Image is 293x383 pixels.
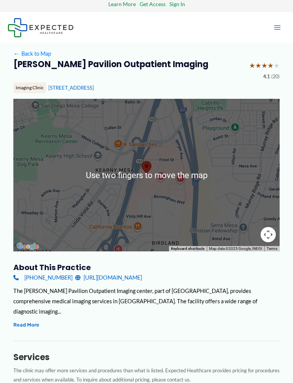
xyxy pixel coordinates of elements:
span: ← [13,50,20,57]
img: Google [15,241,40,251]
a: [STREET_ADDRESS] [48,85,94,91]
h2: [PERSON_NAME] Pavilion Outpatient Imaging [13,59,244,70]
h3: Services [13,352,280,363]
a: [URL][DOMAIN_NAME] [75,272,142,283]
span: Map data ©2025 Google, INEGI [209,246,262,251]
span: ★ [274,59,280,72]
img: Expected Healthcare Logo - side, dark font, small [8,18,74,37]
span: (20) [271,72,280,81]
span: ★ [261,59,267,72]
button: Keyboard shortcuts [171,246,204,251]
span: ★ [249,59,255,72]
a: ←Back to Map [13,48,51,59]
span: 4.1 [263,72,270,81]
button: Read More [13,320,39,329]
button: Main menu toggle [269,19,285,35]
div: Imaging Clinic [13,82,46,93]
a: Terms (opens in new tab) [267,246,277,251]
h3: About this practice [13,262,280,272]
button: Map camera controls [261,227,276,242]
a: [PHONE_NUMBER] [13,272,72,283]
a: Open this area in Google Maps (opens a new window) [15,241,40,251]
span: ★ [267,59,274,72]
span: ★ [255,59,261,72]
div: The [PERSON_NAME] Pavilion Outpatient Imaging center, part of [GEOGRAPHIC_DATA], provides compreh... [13,286,280,317]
